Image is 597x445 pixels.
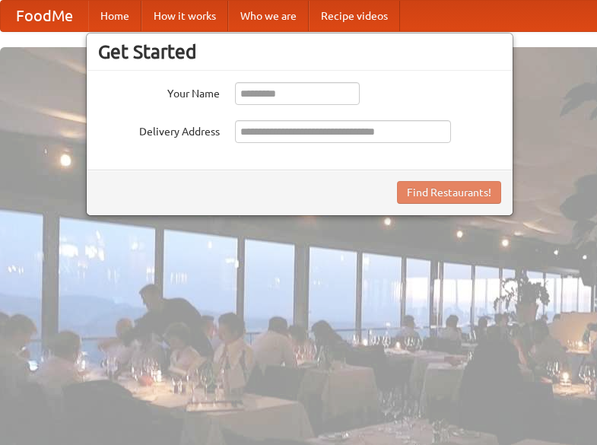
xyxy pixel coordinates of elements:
[1,1,88,31] a: FoodMe
[141,1,228,31] a: How it works
[98,40,501,63] h3: Get Started
[98,82,220,101] label: Your Name
[88,1,141,31] a: Home
[228,1,309,31] a: Who we are
[397,181,501,204] button: Find Restaurants!
[98,120,220,139] label: Delivery Address
[309,1,400,31] a: Recipe videos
